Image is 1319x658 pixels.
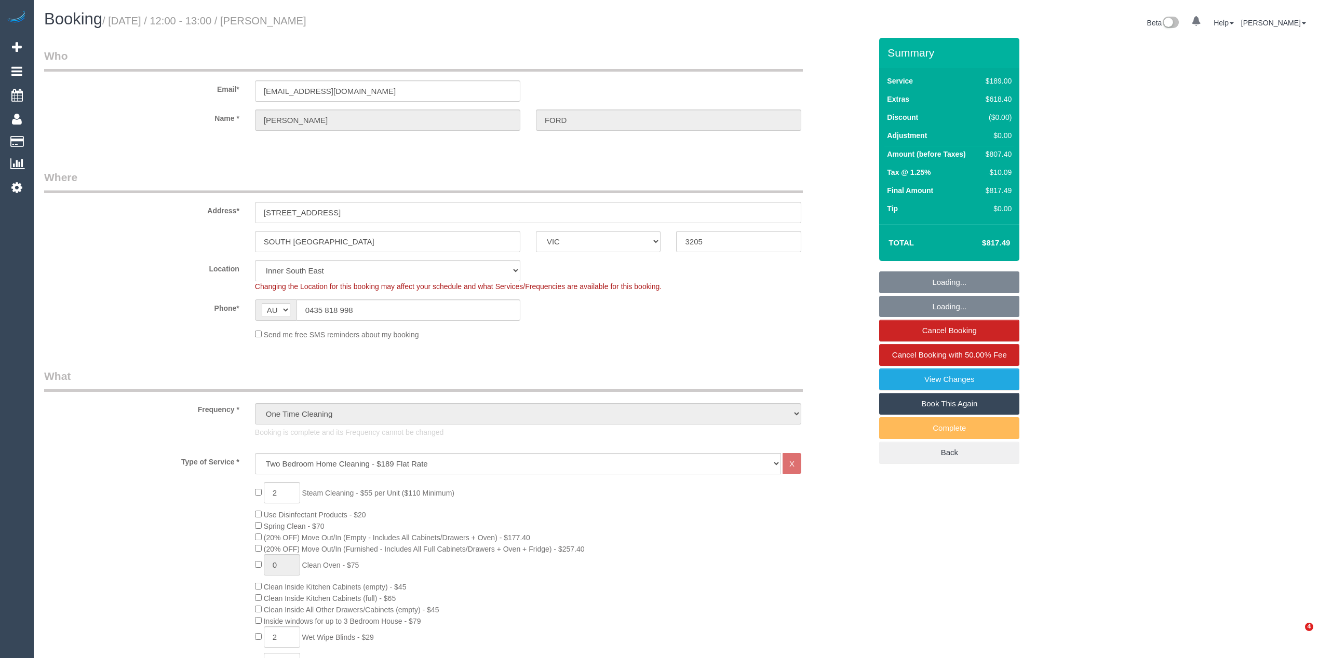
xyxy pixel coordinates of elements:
[887,76,913,86] label: Service
[879,393,1019,415] a: Book This Again
[264,617,421,625] span: Inside windows for up to 3 Bedroom House - $79
[981,94,1012,104] div: $618.40
[1147,19,1179,27] a: Beta
[264,522,325,530] span: Spring Clean - $70
[44,170,803,193] legend: Where
[981,112,1012,122] div: ($0.00)
[36,80,247,94] label: Email*
[981,149,1012,159] div: $807.40
[1305,623,1313,631] span: 4
[302,633,374,641] span: Wet Wipe Blinds - $29
[887,185,933,196] label: Final Amount
[1162,17,1179,30] img: New interface
[264,533,530,542] span: (20% OFF) Move Out/In (Empty - Includes All Cabinets/Drawers + Oven) - $177.40
[264,511,366,519] span: Use Disinfectant Products - $20
[255,80,520,102] input: Email*
[255,109,520,131] input: First Name*
[887,47,1014,59] h3: Summary
[255,427,801,437] p: Booking is complete and its Frequency cannot be changed
[6,10,27,25] img: Automaid Logo
[264,545,585,553] span: (20% OFF) Move Out/In (Furnished - Includes All Full Cabinets/Drawers + Oven + Fridge) - $257.40
[255,282,662,291] span: Changing the Location for this booking may affect your schedule and what Services/Frequencies are...
[879,368,1019,390] a: View Changes
[264,594,396,602] span: Clean Inside Kitchen Cabinets (full) - $65
[264,583,407,591] span: Clean Inside Kitchen Cabinets (empty) - $45
[102,15,306,26] small: / [DATE] / 12:00 - 13:00 / [PERSON_NAME]
[44,10,102,28] span: Booking
[887,203,898,214] label: Tip
[264,331,419,339] span: Send me free SMS reminders about my booking
[981,185,1012,196] div: $817.49
[887,149,965,159] label: Amount (before Taxes)
[36,109,247,124] label: Name *
[36,401,247,415] label: Frequency *
[1214,19,1234,27] a: Help
[44,48,803,72] legend: Who
[36,453,247,467] label: Type of Service *
[887,94,909,104] label: Extras
[297,299,520,321] input: Phone*
[36,299,247,313] label: Phone*
[887,167,931,177] label: Tax @ 1.25%
[44,368,803,392] legend: What
[892,350,1007,359] span: Cancel Booking with 50.00% Fee
[981,167,1012,177] div: $10.09
[981,203,1012,214] div: $0.00
[879,320,1019,341] a: Cancel Booking
[302,489,454,497] span: Steam Cleaning - $55 per Unit ($110 Minimum)
[887,130,927,141] label: Adjustment
[1284,623,1309,648] iframe: Intercom live chat
[676,231,801,252] input: Post Code*
[255,231,520,252] input: Suburb*
[302,561,359,569] span: Clean Oven - $75
[264,606,439,614] span: Clean Inside All Other Drawers/Cabinets (empty) - $45
[536,109,801,131] input: Last Name*
[887,112,918,122] label: Discount
[879,442,1019,463] a: Back
[951,239,1010,248] h4: $817.49
[879,344,1019,366] a: Cancel Booking with 50.00% Fee
[981,130,1012,141] div: $0.00
[36,260,247,274] label: Location
[981,76,1012,86] div: $189.00
[889,238,914,247] strong: Total
[1241,19,1306,27] a: [PERSON_NAME]
[36,202,247,216] label: Address*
